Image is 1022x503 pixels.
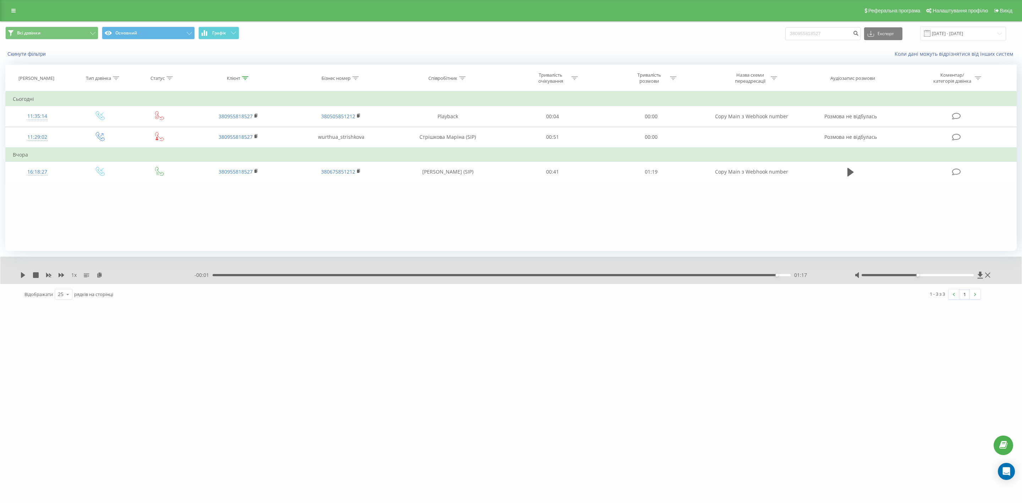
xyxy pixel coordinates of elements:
[602,106,700,127] td: 00:00
[321,168,355,175] a: 380675851212
[322,75,351,81] div: Бізнес номер
[830,75,875,81] div: Аудіозапис розмови
[71,272,77,279] span: 1 x
[930,290,945,297] div: 1 - 3 з 3
[868,8,921,13] span: Реферальна програма
[700,162,803,182] td: Copy Main з Webhook number
[1000,8,1012,13] span: Вихід
[503,162,601,182] td: 00:41
[602,127,700,148] td: 00:00
[13,130,62,144] div: 11:29:02
[392,106,503,127] td: Playback
[227,75,240,81] div: Клієнт
[824,133,877,140] span: Розмова не відбулась
[794,272,807,279] span: 01:17
[6,148,1017,162] td: Вчора
[959,289,970,299] a: 1
[212,31,226,35] span: Графік
[933,8,988,13] span: Налаштування профілю
[290,127,392,148] td: wurthua_strishkova
[630,72,668,84] div: Тривалість розмови
[219,113,253,120] a: 380955818527
[785,27,861,40] input: Пошук за номером
[24,291,53,297] span: Відображати
[150,75,165,81] div: Статус
[74,291,113,297] span: рядків на сторінці
[824,113,877,120] span: Розмова не відбулась
[58,291,64,298] div: 25
[916,274,919,277] div: Accessibility label
[13,109,62,123] div: 11:35:14
[776,274,779,277] div: Accessibility label
[219,133,253,140] a: 380955818527
[219,168,253,175] a: 380955818527
[895,50,1017,57] a: Коли дані можуть відрізнятися вiд інших систем
[532,72,570,84] div: Тривалість очікування
[428,75,457,81] div: Співробітник
[198,27,239,39] button: Графік
[392,127,503,148] td: Стрішкова Маріна (SIP)
[392,162,503,182] td: [PERSON_NAME] (SIP)
[5,27,98,39] button: Всі дзвінки
[102,27,195,39] button: Основний
[6,92,1017,106] td: Сьогодні
[932,72,973,84] div: Коментар/категорія дзвінка
[700,106,803,127] td: Copy Main з Webhook number
[13,165,62,179] div: 16:18:27
[86,75,111,81] div: Тип дзвінка
[602,162,700,182] td: 01:19
[321,113,355,120] a: 380505851212
[194,272,213,279] span: - 00:01
[503,106,601,127] td: 00:04
[5,51,49,57] button: Скинути фільтри
[998,463,1015,480] div: Open Intercom Messenger
[731,72,769,84] div: Назва схеми переадресації
[18,75,54,81] div: [PERSON_NAME]
[864,27,902,40] button: Експорт
[503,127,601,148] td: 00:51
[17,30,40,36] span: Всі дзвінки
